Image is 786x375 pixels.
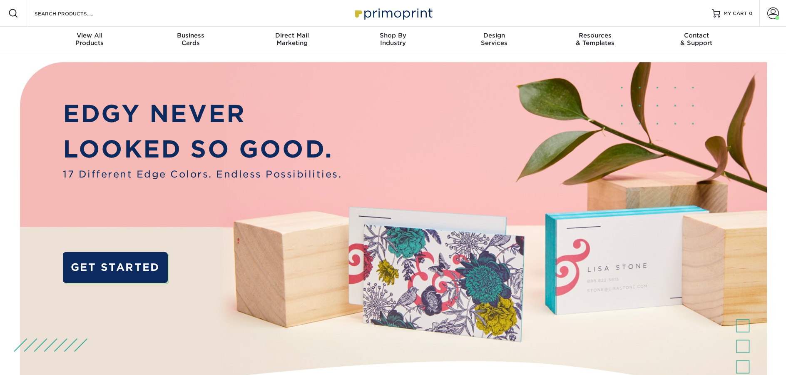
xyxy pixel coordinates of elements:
a: View AllProducts [39,27,140,53]
div: Industry [343,32,444,47]
div: Cards [140,32,241,47]
a: GET STARTED [63,252,168,283]
a: Shop ByIndustry [343,27,444,53]
p: LOOKED SO GOOD. [63,132,342,167]
input: SEARCH PRODUCTS..... [34,8,115,18]
span: Resources [545,32,646,39]
div: Products [39,32,140,47]
a: Resources& Templates [545,27,646,53]
div: & Templates [545,32,646,47]
span: Contact [646,32,747,39]
a: DesignServices [443,27,545,53]
div: Marketing [241,32,343,47]
div: & Support [646,32,747,47]
a: Contact& Support [646,27,747,53]
span: Direct Mail [241,32,343,39]
span: MY CART [724,10,747,17]
span: 0 [749,10,753,16]
p: EDGY NEVER [63,96,342,132]
a: BusinessCards [140,27,241,53]
img: Primoprint [351,4,435,22]
div: Services [443,32,545,47]
span: Shop By [343,32,444,39]
span: 17 Different Edge Colors. Endless Possibilities. [63,167,342,181]
a: Direct MailMarketing [241,27,343,53]
span: Business [140,32,241,39]
span: Design [443,32,545,39]
span: View All [39,32,140,39]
